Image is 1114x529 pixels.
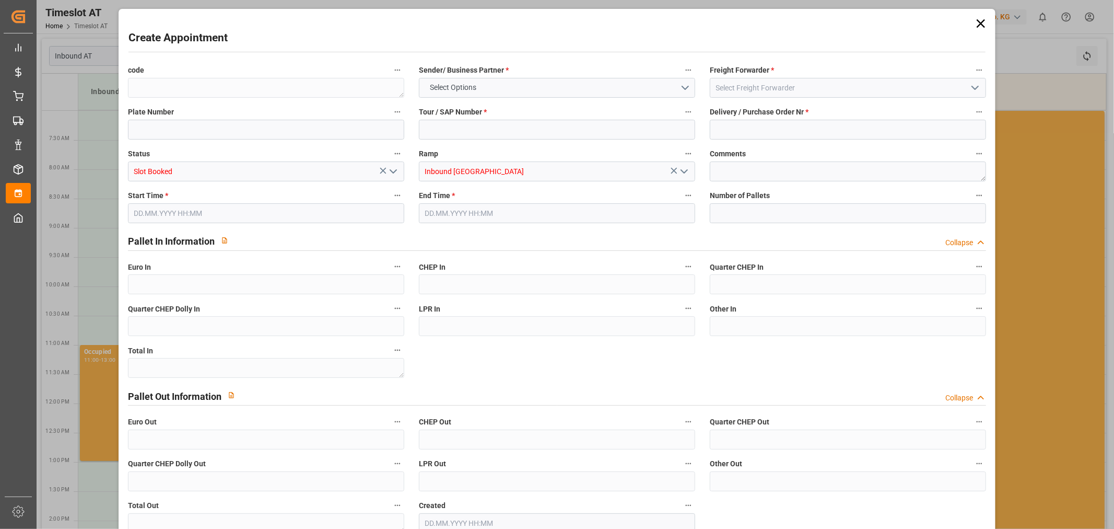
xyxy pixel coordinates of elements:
button: Other Out [972,457,986,470]
button: View description [221,385,241,405]
button: open menu [384,164,400,180]
button: Delivery / Purchase Order Nr * [972,105,986,119]
span: Total In [128,346,153,356]
input: Type to search/select [419,162,695,181]
span: CHEP In [419,262,445,273]
span: Sender/ Business Partner [419,65,509,76]
button: Quarter CHEP Dolly Out [391,457,404,470]
button: LPR In [682,302,695,315]
span: Plate Number [128,107,174,118]
h2: Pallet Out Information [128,389,221,404]
span: Quarter CHEP Dolly In [128,304,200,315]
button: CHEP Out [682,415,695,429]
button: CHEP In [682,260,695,273]
button: Quarter CHEP Out [972,415,986,429]
span: Euro Out [128,417,157,428]
button: Created [682,499,695,512]
button: View description [215,231,234,250]
h2: Create Appointment [128,30,228,47]
span: LPR Out [419,458,446,469]
button: open menu [967,80,982,96]
button: Tour / SAP Number * [682,105,695,119]
button: Quarter CHEP In [972,260,986,273]
button: Freight Forwarder * [972,63,986,77]
button: Number of Pallets [972,189,986,202]
button: Ramp [682,147,695,160]
button: Status [391,147,404,160]
span: Number of Pallets [710,190,770,201]
span: Created [419,500,445,511]
span: Quarter CHEP Out [710,417,769,428]
input: DD.MM.YYYY HH:MM [419,203,695,223]
button: Total Out [391,499,404,512]
span: Ramp [419,148,438,159]
button: End Time * [682,189,695,202]
span: End Time [419,190,455,201]
button: LPR Out [682,457,695,470]
button: Comments [972,147,986,160]
span: Freight Forwarder [710,65,774,76]
span: Tour / SAP Number [419,107,487,118]
h2: Pallet In Information [128,234,215,248]
span: Euro In [128,262,151,273]
span: Other Out [710,458,742,469]
button: open menu [676,164,691,180]
button: open menu [419,78,695,98]
span: Select Options [425,82,482,93]
button: Euro In [391,260,404,273]
span: Status [128,148,150,159]
input: DD.MM.YYYY HH:MM [128,203,404,223]
span: CHEP Out [419,417,451,428]
div: Collapse [945,237,973,248]
span: Start Time [128,190,168,201]
div: Collapse [945,393,973,404]
button: Quarter CHEP Dolly In [391,302,404,315]
input: Type to search/select [128,162,404,181]
button: code [391,63,404,77]
button: Total In [391,343,404,357]
button: Sender/ Business Partner * [682,63,695,77]
span: Comments [710,148,746,159]
button: Other In [972,302,986,315]
span: Quarter CHEP In [710,262,764,273]
span: Quarter CHEP Dolly Out [128,458,206,469]
button: Euro Out [391,415,404,429]
button: Plate Number [391,105,404,119]
input: Select Freight Forwarder [710,78,986,98]
span: Delivery / Purchase Order Nr [710,107,808,118]
span: code [128,65,144,76]
span: Total Out [128,500,159,511]
button: Start Time * [391,189,404,202]
span: LPR In [419,304,440,315]
span: Other In [710,304,736,315]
